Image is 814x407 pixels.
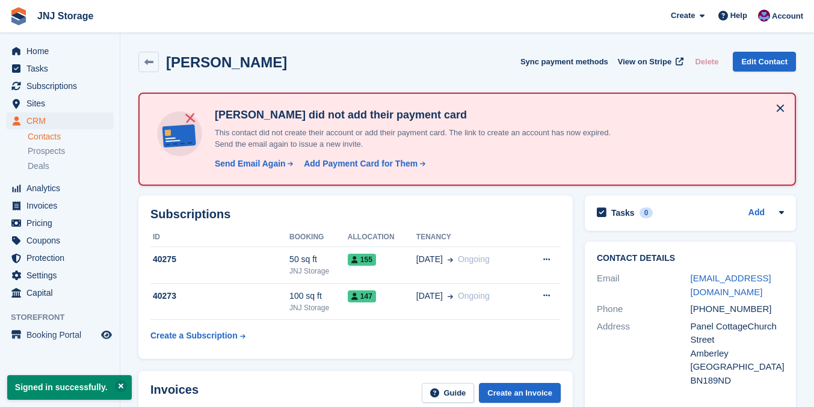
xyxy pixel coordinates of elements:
[690,52,723,72] button: Delete
[32,6,98,26] a: JNJ Storage
[28,145,114,158] a: Prospects
[6,112,114,129] a: menu
[28,161,49,172] span: Deals
[733,52,796,72] a: Edit Contact
[26,60,99,77] span: Tasks
[26,232,99,249] span: Coupons
[289,266,348,277] div: JNJ Storage
[26,197,99,214] span: Invoices
[691,374,785,388] div: BN189ND
[730,10,747,22] span: Help
[6,197,114,214] a: menu
[150,383,199,403] h2: Invoices
[691,347,785,361] div: Amberley
[210,127,631,150] p: This contact did not create their account or add their payment card. The link to create an accoun...
[6,180,114,197] a: menu
[26,284,99,301] span: Capital
[6,215,114,231] a: menu
[150,228,289,247] th: ID
[458,254,490,264] span: Ongoing
[210,108,631,122] h4: [PERSON_NAME] did not add their payment card
[26,215,99,231] span: Pricing
[416,253,443,266] span: [DATE]
[28,131,114,142] a: Contacts
[150,207,561,221] h2: Subscriptions
[618,56,671,68] span: View on Stripe
[691,273,771,297] a: [EMAIL_ADDRESS][DOMAIN_NAME]
[6,267,114,284] a: menu
[299,158,427,170] a: Add Payment Card for Them
[640,207,653,218] div: 0
[748,206,765,220] a: Add
[597,254,784,263] h2: Contact Details
[6,43,114,60] a: menu
[7,375,132,400] p: Signed in successfully.
[26,267,99,284] span: Settings
[99,328,114,342] a: Preview store
[613,52,686,72] a: View on Stripe
[597,272,691,299] div: Email
[26,95,99,112] span: Sites
[150,329,238,342] div: Create a Subscription
[215,158,286,170] div: Send Email Again
[6,60,114,77] a: menu
[166,54,287,70] h2: [PERSON_NAME]
[348,254,376,266] span: 155
[597,302,691,316] div: Phone
[416,290,443,302] span: [DATE]
[6,95,114,112] a: menu
[422,383,475,403] a: Guide
[289,253,348,266] div: 50 sq ft
[26,180,99,197] span: Analytics
[150,290,289,302] div: 40273
[289,290,348,302] div: 100 sq ft
[289,228,348,247] th: Booking
[479,383,561,403] a: Create an Invoice
[26,43,99,60] span: Home
[154,108,205,159] img: no-card-linked-e7822e413c904bf8b177c4d89f31251c4716f9871600ec3ca5bfc59e148c83f4.svg
[348,228,416,247] th: Allocation
[28,160,114,173] a: Deals
[6,326,114,343] a: menu
[10,7,28,25] img: stora-icon-8386f47178a22dfd0bd8f6a31ec36ba5ce8667c1dd55bd0f319d3a0aa187defe.svg
[150,325,245,347] a: Create a Subscription
[6,232,114,249] a: menu
[304,158,418,170] div: Add Payment Card for Them
[26,249,99,266] span: Protection
[26,112,99,129] span: CRM
[26,78,99,94] span: Subscriptions
[611,207,635,218] h2: Tasks
[691,302,785,316] div: [PHONE_NUMBER]
[6,78,114,94] a: menu
[597,320,691,388] div: Address
[150,253,289,266] div: 40275
[671,10,695,22] span: Create
[28,145,65,157] span: Prospects
[26,326,99,343] span: Booking Portal
[772,10,803,22] span: Account
[416,228,524,247] th: Tenancy
[458,291,490,301] span: Ongoing
[691,360,785,374] div: [GEOGRAPHIC_DATA]
[691,320,785,347] div: Panel CottageChurch Street
[348,290,376,302] span: 147
[520,52,608,72] button: Sync payment methods
[11,311,120,323] span: Storefront
[6,249,114,266] a: menu
[289,302,348,313] div: JNJ Storage
[6,284,114,301] a: menu
[758,10,770,22] img: Jonathan Scrase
